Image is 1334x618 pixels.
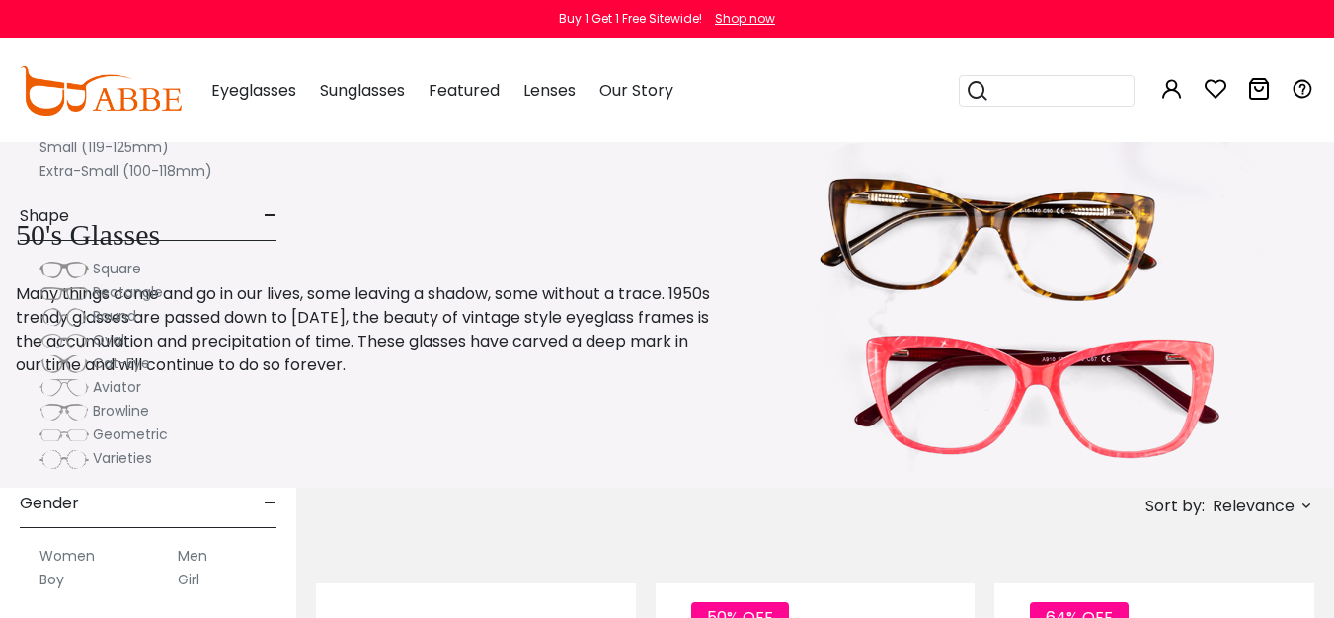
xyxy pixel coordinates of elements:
[1145,495,1205,517] span: Sort by:
[599,79,673,102] span: Our Story
[16,282,718,377] p: Many things come and go in our lives, some leaving a shadow, some without a trace. 1950s trendy g...
[93,448,152,468] span: Varieties
[39,159,212,183] label: Extra-Small (100-118mm)
[39,449,89,470] img: Varieties.png
[715,10,775,28] div: Shop now
[93,330,124,349] span: Oval
[1213,489,1295,524] span: Relevance
[20,480,79,527] span: Gender
[39,331,89,350] img: Oval.png
[93,306,136,326] span: Round
[178,568,199,591] label: Girl
[39,135,169,159] label: Small (119-125mm)
[178,544,207,568] label: Men
[320,79,405,102] span: Sunglasses
[264,193,276,240] span: -
[39,354,89,374] img: Cat-Eye.png
[39,425,89,445] img: Geometric.png
[264,480,276,527] span: -
[93,425,168,444] span: Geometric
[93,259,141,278] span: Square
[93,401,149,421] span: Browline
[16,217,718,253] h1: 50's Glasses
[429,79,500,102] span: Featured
[39,402,89,422] img: Browline.png
[39,307,89,327] img: Round.png
[93,377,141,397] span: Aviator
[767,142,1269,488] img: 50's glasses
[20,66,182,116] img: abbeglasses.com
[39,544,95,568] label: Women
[39,568,64,591] label: Boy
[523,79,576,102] span: Lenses
[93,282,163,302] span: Rectangle
[705,10,775,27] a: Shop now
[20,193,69,240] span: Shape
[93,353,150,373] span: Cat-Eye
[211,79,296,102] span: Eyeglasses
[39,260,89,279] img: Square.png
[559,10,702,28] div: Buy 1 Get 1 Free Sitewide!
[39,283,89,303] img: Rectangle.png
[39,378,89,398] img: Aviator.png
